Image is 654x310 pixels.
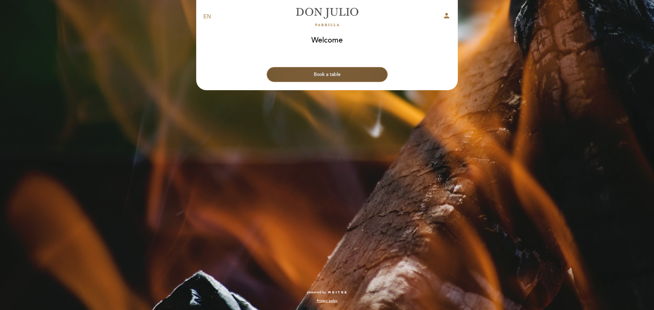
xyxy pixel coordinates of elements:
[442,12,451,22] button: person
[442,12,451,20] i: person
[284,7,370,26] a: [PERSON_NAME]
[328,291,347,294] img: MEITRE
[317,298,338,303] a: Privacy policy
[311,36,343,45] h1: Welcome
[307,290,347,295] a: powered by
[267,67,388,82] button: Book a table
[307,290,326,295] span: powered by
